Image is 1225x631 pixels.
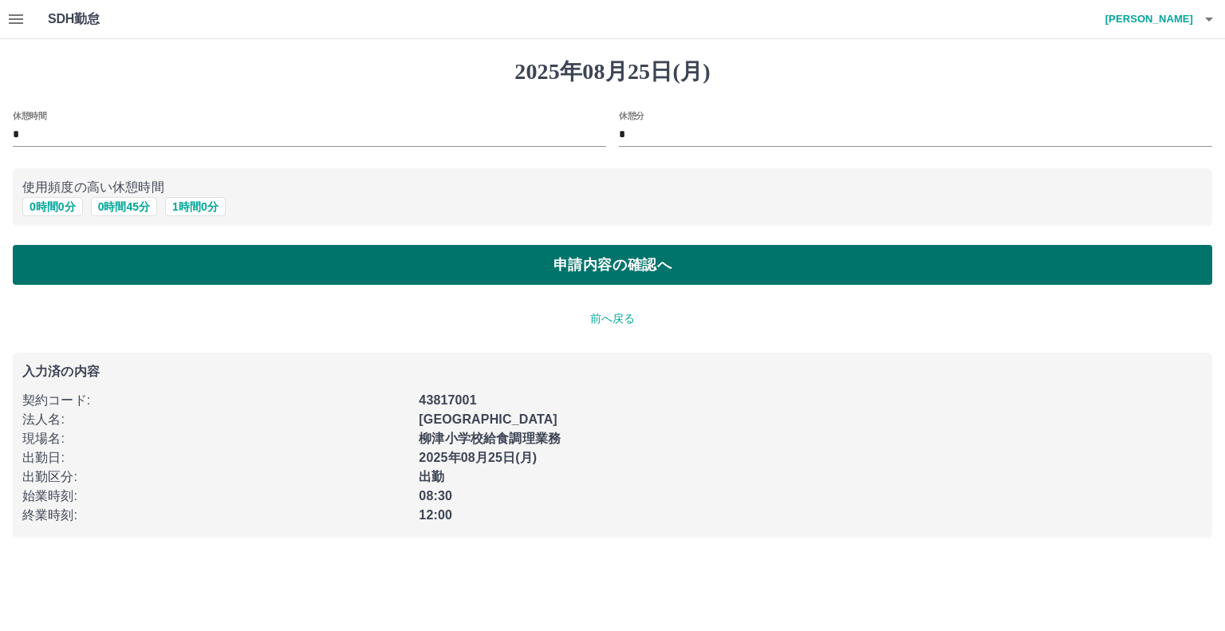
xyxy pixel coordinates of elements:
b: 12:00 [419,508,452,522]
p: 終業時刻 : [22,506,409,525]
p: 契約コード : [22,391,409,410]
b: 2025年08月25日(月) [419,451,537,464]
p: 法人名 : [22,410,409,429]
b: [GEOGRAPHIC_DATA] [419,412,557,426]
button: 0時間0分 [22,197,83,216]
label: 休憩分 [619,109,644,121]
b: 柳津小学校給食調理業務 [419,432,561,445]
p: 前へ戻る [13,310,1212,327]
b: 出勤 [419,470,444,483]
b: 43817001 [419,393,476,407]
b: 08:30 [419,489,452,503]
p: 出勤日 : [22,448,409,467]
p: 使用頻度の高い休憩時間 [22,178,1203,197]
button: 申請内容の確認へ [13,245,1212,285]
button: 0時間45分 [91,197,157,216]
p: 出勤区分 : [22,467,409,487]
p: 始業時刻 : [22,487,409,506]
label: 休憩時間 [13,109,46,121]
p: 入力済の内容 [22,365,1203,378]
p: 現場名 : [22,429,409,448]
button: 1時間0分 [165,197,226,216]
h1: 2025年08月25日(月) [13,58,1212,85]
